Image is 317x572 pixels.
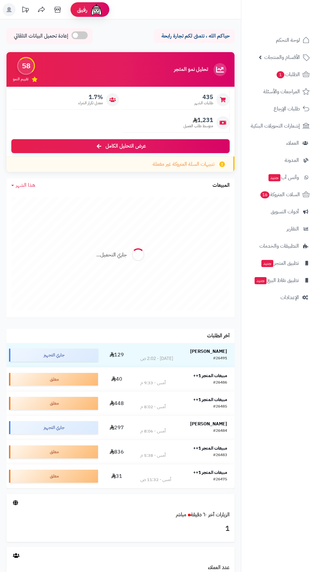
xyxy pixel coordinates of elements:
span: إعادة تحميل البيانات التلقائي [14,32,68,40]
a: التطبيقات والخدمات [245,238,313,254]
a: الطلبات1 [245,67,313,82]
span: المدونة [285,156,299,165]
h3: 1 [11,523,230,534]
div: أمس - 5:38 م [140,452,166,459]
a: إشعارات التحويلات البنكية [245,118,313,134]
div: أمس - 8:02 م [140,404,166,410]
span: 16 [260,191,269,198]
div: #26486 [213,380,227,386]
td: 129 [101,343,133,367]
div: #26475 [213,477,227,483]
a: هذا الشهر [11,182,35,189]
a: العملاء [245,135,313,151]
td: 448 [101,391,133,415]
span: الطلبات [276,70,300,79]
td: 31 [101,464,133,488]
p: حياكم الله ، نتمنى لكم تجارة رابحة [158,32,230,40]
strong: مبيعات المتجر 1++ [193,372,227,379]
span: جديد [255,277,267,284]
span: تنبيهات السلة المتروكة غير مفعلة [153,161,214,168]
div: جاري التحميل... [96,251,127,259]
span: أدوات التسويق [271,207,299,216]
span: تطبيق نقاط البيع [254,276,299,285]
td: 836 [101,440,133,464]
div: أمس - 11:32 ص [140,477,171,483]
h3: آخر الطلبات [207,333,230,339]
strong: [PERSON_NAME] [190,421,227,427]
span: تطبيق المتجر [261,259,299,268]
span: التقارير [287,224,299,233]
span: 1.7% [78,94,103,101]
div: #26485 [213,404,227,410]
a: التقارير [245,221,313,237]
span: 1 [277,71,284,78]
a: تطبيق المتجرجديد [245,255,313,271]
strong: مبيعات المتجر 1++ [193,396,227,403]
a: عرض التحليل الكامل [11,139,230,153]
td: 297 [101,416,133,440]
strong: مبيعات المتجر 1++ [193,445,227,452]
div: معلق [9,397,98,410]
strong: [PERSON_NAME] [190,348,227,355]
span: السلات المتروكة [260,190,300,199]
span: معدل تكرار الشراء [78,100,103,106]
span: جديد [268,174,280,181]
div: معلق [9,373,98,386]
span: طلبات الشهر [194,100,213,106]
a: المدونة [245,152,313,168]
div: أمس - 9:33 م [140,380,166,386]
span: إشعارات التحويلات البنكية [251,121,300,130]
div: #26483 [213,452,227,459]
div: أمس - 8:06 م [140,428,166,434]
div: معلق [9,445,98,458]
span: متوسط طلب العميل [183,123,213,129]
span: العملاء [286,139,299,148]
a: تطبيق نقاط البيعجديد [245,273,313,288]
a: طلبات الإرجاع [245,101,313,117]
div: جاري التجهيز [9,421,98,434]
a: الزيارات آخر ٦٠ دقيقةمباشر [176,511,230,519]
small: مباشر [176,511,186,519]
div: #26491 [213,355,227,362]
a: عدد العملاء [208,564,230,571]
a: المراجعات والأسئلة [245,84,313,99]
a: أدوات التسويق [245,204,313,219]
a: لوحة التحكم [245,32,313,48]
span: رفيق [77,6,87,14]
img: ai-face.png [90,3,103,16]
span: المراجعات والأسئلة [263,87,300,96]
span: 435 [194,94,213,101]
a: تحديثات المنصة [17,3,33,18]
div: معلق [9,470,98,483]
div: #26484 [213,428,227,434]
span: تقييم النمو [13,76,28,82]
span: طلبات الإرجاع [274,104,300,113]
span: الأقسام والمنتجات [264,53,300,62]
div: جاري التجهيز [9,349,98,362]
a: السلات المتروكة16 [245,187,313,202]
div: [DATE] - 2:02 ص [140,355,173,362]
span: هذا الشهر [16,181,35,189]
a: وآتس آبجديد [245,170,313,185]
strong: مبيعات المتجر 1++ [193,469,227,476]
span: جديد [261,260,273,267]
span: 1,231 [183,117,213,124]
h3: المبيعات [213,183,230,188]
span: التطبيقات والخدمات [259,241,299,251]
td: 40 [101,367,133,391]
span: لوحة التحكم [276,36,300,45]
span: الإعدادات [280,293,299,302]
span: وآتس آب [268,173,299,182]
h3: تحليل نمو المتجر [174,67,208,73]
span: عرض التحليل الكامل [105,142,146,150]
a: الإعدادات [245,290,313,305]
